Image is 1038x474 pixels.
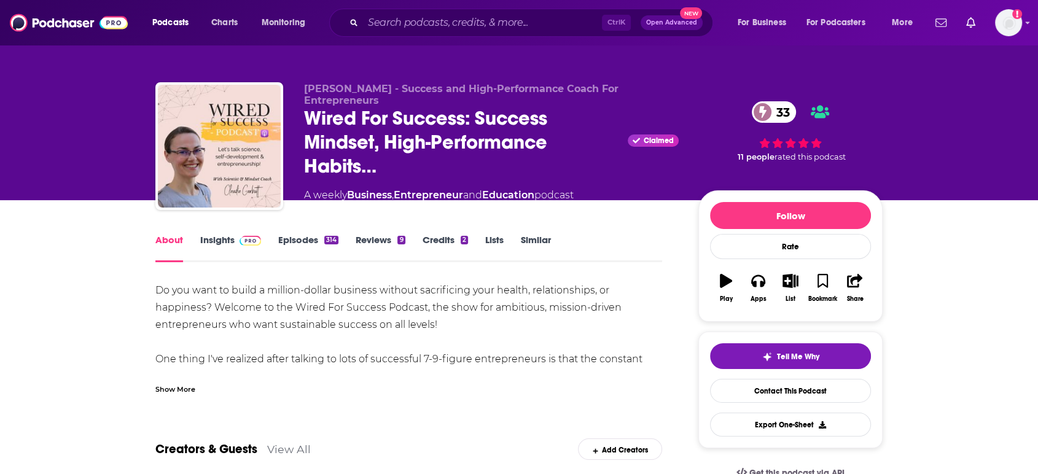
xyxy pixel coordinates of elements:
a: Charts [203,13,245,33]
button: Open AdvancedNew [641,15,703,30]
span: Logged in as notablypr2 [995,9,1022,36]
a: Similar [521,234,551,262]
div: A weekly podcast [304,188,574,203]
span: 33 [764,101,796,123]
span: Open Advanced [646,20,697,26]
div: List [786,295,795,303]
span: New [680,7,702,19]
div: 314 [324,236,338,244]
input: Search podcasts, credits, & more... [363,13,602,33]
span: Podcasts [152,14,189,31]
div: Rate [710,234,871,259]
div: 9 [397,236,405,244]
span: Tell Me Why [777,352,819,362]
button: open menu [253,13,321,33]
button: Bookmark [806,266,838,310]
button: open menu [883,13,928,33]
img: Podchaser Pro [240,236,261,246]
button: List [775,266,806,310]
span: , [392,189,394,201]
a: Creators & Guests [155,441,257,457]
a: View All [267,443,311,456]
a: Episodes314 [278,234,338,262]
a: Business [347,189,392,201]
button: open menu [144,13,205,33]
img: Wired For Success: Success Mindset, High-Performance Habits, and Business Success for Entrepreneurs [158,85,281,208]
div: Bookmark [808,295,837,303]
span: Claimed [644,138,674,144]
div: Share [846,295,863,303]
svg: Add a profile image [1012,9,1022,19]
img: User Profile [995,9,1022,36]
a: About [155,234,183,262]
img: Podchaser - Follow, Share and Rate Podcasts [10,11,128,34]
button: Share [839,266,871,310]
button: Follow [710,202,871,229]
button: open menu [798,13,883,33]
a: Show notifications dropdown [961,12,980,33]
button: open menu [729,13,802,33]
button: Apps [742,266,774,310]
div: Play [720,295,733,303]
a: Education [482,189,534,201]
span: 11 people [738,152,775,161]
div: 33 11 peoplerated this podcast [698,83,883,181]
img: tell me why sparkle [762,352,772,362]
span: For Podcasters [806,14,865,31]
a: InsightsPodchaser Pro [200,234,261,262]
span: rated this podcast [775,152,846,161]
a: Credits2 [423,234,468,262]
span: Ctrl K [602,15,631,31]
span: For Business [738,14,786,31]
a: Contact This Podcast [710,379,871,403]
span: Monitoring [262,14,305,31]
div: Search podcasts, credits, & more... [341,9,725,37]
div: Apps [751,295,767,303]
button: Play [710,266,742,310]
span: Charts [211,14,238,31]
div: 2 [461,236,468,244]
button: Export One-Sheet [710,413,871,437]
span: and [463,189,482,201]
a: Entrepreneur [394,189,463,201]
span: [PERSON_NAME] - Success and High-Performance Coach For Entrepreneurs [304,83,619,106]
a: Show notifications dropdown [931,12,951,33]
a: 33 [752,101,796,123]
button: tell me why sparkleTell Me Why [710,343,871,369]
a: Reviews9 [356,234,405,262]
span: More [892,14,913,31]
div: Add Creators [578,438,662,460]
button: Show profile menu [995,9,1022,36]
a: Lists [485,234,504,262]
